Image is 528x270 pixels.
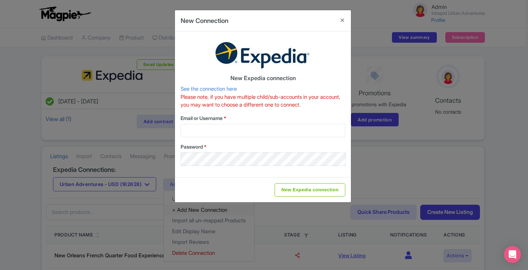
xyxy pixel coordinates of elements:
span: Email or Username [181,115,223,121]
input: New Expedia connection [275,183,345,197]
button: Close [334,10,351,30]
img: expedia-2bdd49749a153e978cd7d1f433d40fd5.jpg [210,37,316,72]
h4: New Connection [181,16,228,25]
div: Open Intercom Messenger [504,246,521,263]
p: Please note, if you have multiple child/sub-accounts in your account, you may want to choose a di... [181,93,345,109]
a: See the connection here [181,85,237,92]
span: Password [181,144,203,150]
h4: New Expedia connection [181,75,345,82]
